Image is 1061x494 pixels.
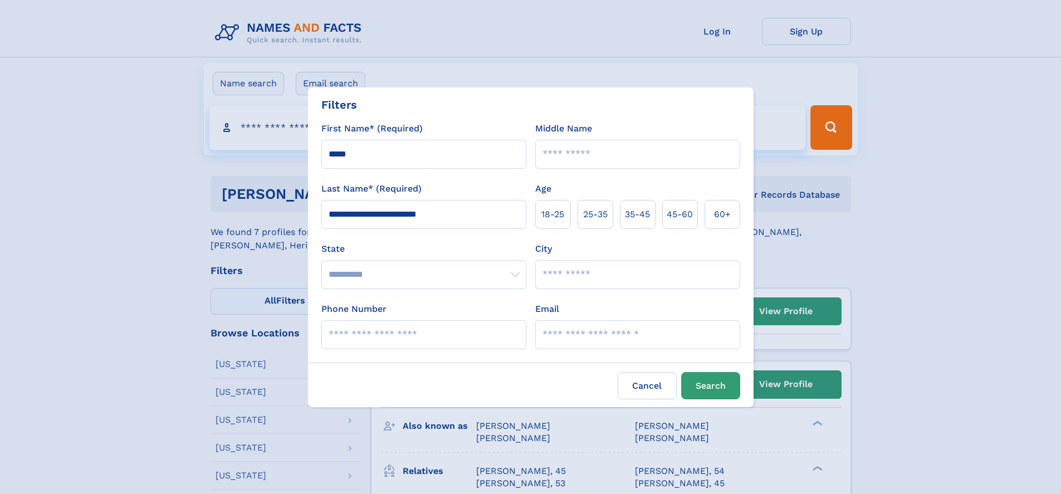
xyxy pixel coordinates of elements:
span: 18‑25 [541,208,564,221]
button: Search [681,372,740,399]
label: Age [535,182,551,195]
label: Phone Number [321,302,387,316]
span: 60+ [714,208,731,221]
span: 45‑60 [667,208,693,221]
label: Middle Name [535,122,592,135]
label: State [321,242,526,256]
label: Email [535,302,559,316]
label: Last Name* (Required) [321,182,422,195]
label: City [535,242,552,256]
span: 35‑45 [625,208,650,221]
div: Filters [321,96,357,113]
span: 25‑35 [583,208,608,221]
label: Cancel [618,372,677,399]
label: First Name* (Required) [321,122,423,135]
